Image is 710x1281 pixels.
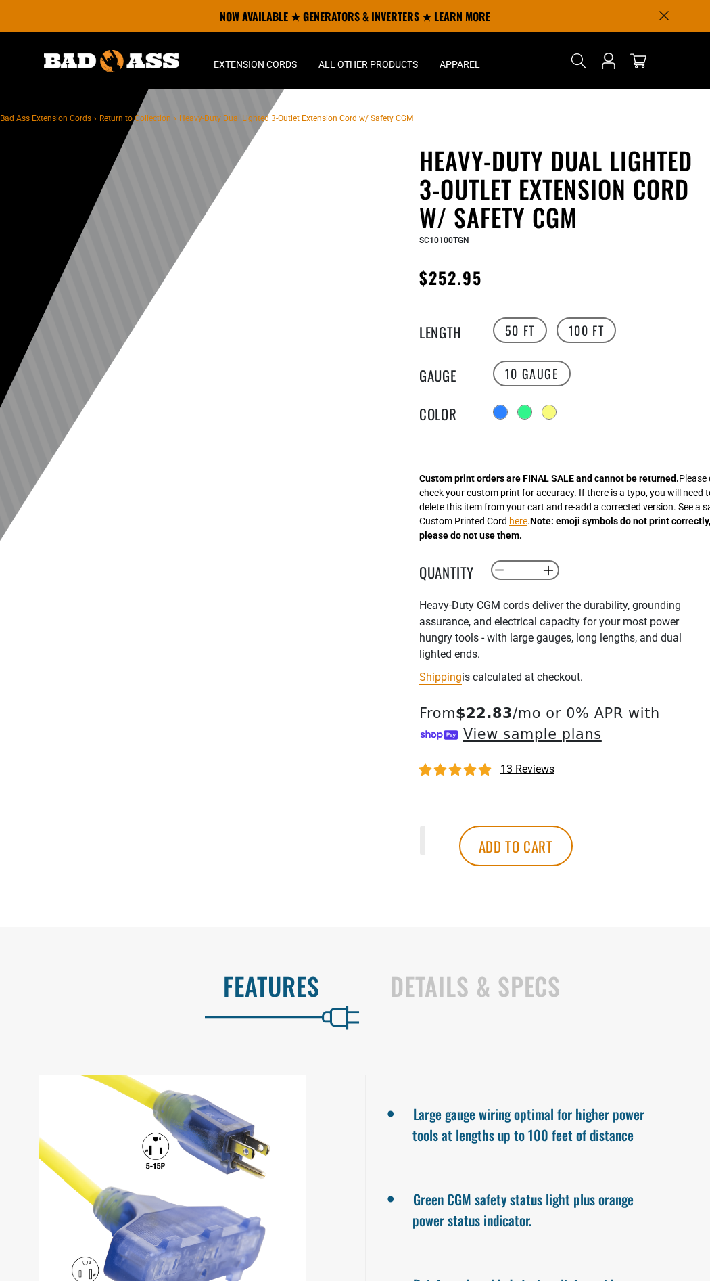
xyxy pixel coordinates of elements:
span: All Other Products [318,58,418,70]
div: is calculated at checkout. [419,668,700,686]
span: › [174,114,176,123]
span: Extension Cords [214,58,297,70]
summary: Apparel [429,32,491,89]
label: Quantity [419,562,487,579]
span: › [94,114,97,123]
h2: Features [28,972,320,1000]
legend: Length [419,321,487,339]
legend: Gauge [419,365,487,382]
label: 100 FT [557,317,617,343]
span: Heavy-Duty Dual Lighted 3-Outlet Extension Cord w/ Safety CGM [179,114,413,123]
legend: Color [419,403,487,421]
span: SC10100TGN [419,235,469,245]
button: Add to cart [459,826,573,866]
li: Green CGM safety status light plus orange power status indicator. [412,1186,663,1230]
span: Heavy-Duty CGM cords deliver the durability, grounding assurance, and electrical capacity for you... [419,599,682,660]
label: 10 Gauge [493,361,571,386]
button: here [509,514,527,529]
img: Bad Ass Extension Cords [44,50,179,72]
a: Shipping [419,671,462,683]
span: $252.95 [419,265,483,290]
h1: Heavy-Duty Dual Lighted 3-Outlet Extension Cord w/ Safety CGM [419,146,700,231]
summary: Extension Cords [203,32,308,89]
summary: Search [568,50,590,72]
span: 13 reviews [500,763,554,776]
h2: Details & Specs [390,972,682,1000]
a: Return to Collection [99,114,171,123]
label: 50 FT [493,317,547,343]
summary: All Other Products [308,32,429,89]
span: Apparel [440,58,480,70]
li: Large gauge wiring optimal for higher power tools at lengths up to 100 feet of distance [412,1100,663,1145]
strong: Custom print orders are FINAL SALE and cannot be returned. [419,473,679,484]
span: 4.92 stars [419,764,494,777]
